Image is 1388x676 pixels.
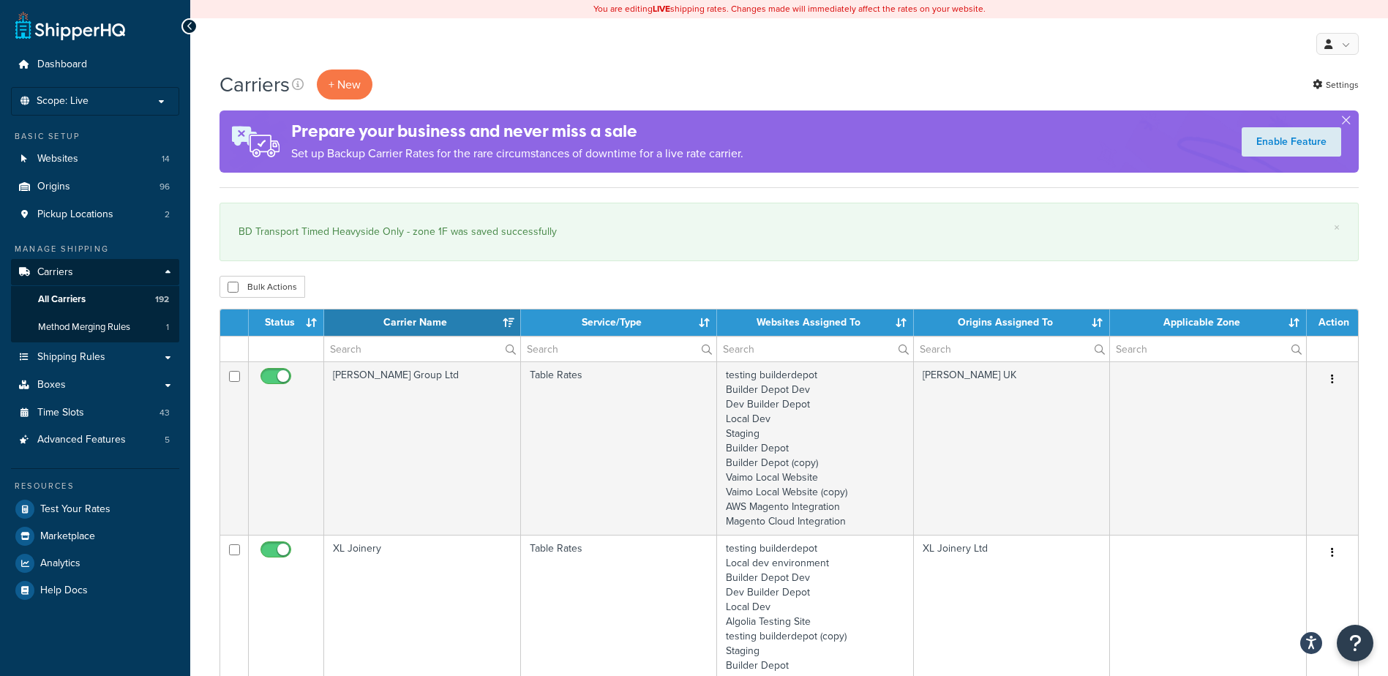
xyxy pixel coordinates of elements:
th: Status: activate to sort column ascending [249,309,324,336]
a: Boxes [11,372,179,399]
a: Time Slots 43 [11,399,179,427]
li: Pickup Locations [11,201,179,228]
li: Advanced Features [11,427,179,454]
a: Pickup Locations 2 [11,201,179,228]
span: Boxes [37,379,66,391]
a: Enable Feature [1242,127,1341,157]
a: Websites 14 [11,146,179,173]
span: Marketplace [40,530,95,543]
a: Advanced Features 5 [11,427,179,454]
th: Origins Assigned To: activate to sort column ascending [914,309,1111,336]
h1: Carriers [220,70,290,99]
a: ShipperHQ Home [15,11,125,40]
span: Method Merging Rules [38,321,130,334]
span: 1 [166,321,169,334]
span: 192 [155,293,169,306]
li: Carriers [11,259,179,342]
span: 5 [165,434,170,446]
li: Websites [11,146,179,173]
td: Table Rates [521,361,718,535]
h4: Prepare your business and never miss a sale [291,119,743,143]
button: Open Resource Center [1337,625,1373,661]
a: Help Docs [11,577,179,604]
span: 43 [160,407,170,419]
span: Analytics [40,557,80,570]
a: Analytics [11,550,179,577]
div: Manage Shipping [11,243,179,255]
div: Resources [11,480,179,492]
input: Search [914,337,1110,361]
div: Basic Setup [11,130,179,143]
img: ad-rules-rateshop-fe6ec290ccb7230408bd80ed9643f0289d75e0ffd9eb532fc0e269fcd187b520.png [220,110,291,173]
span: Carriers [37,266,73,279]
th: Websites Assigned To: activate to sort column ascending [717,309,914,336]
li: Time Slots [11,399,179,427]
a: Method Merging Rules 1 [11,314,179,341]
span: All Carriers [38,293,86,306]
a: Test Your Rates [11,496,179,522]
button: Bulk Actions [220,276,305,298]
span: 96 [160,181,170,193]
b: LIVE [653,2,670,15]
span: Time Slots [37,407,84,419]
div: BD Transport Timed Heavyside Only - zone 1F was saved successfully [239,222,1340,242]
span: Shipping Rules [37,351,105,364]
th: Applicable Zone: activate to sort column ascending [1110,309,1307,336]
button: + New [317,70,372,99]
span: 2 [165,209,170,221]
a: Carriers [11,259,179,286]
span: Advanced Features [37,434,126,446]
td: [PERSON_NAME] Group Ltd [324,361,521,535]
td: [PERSON_NAME] UK [914,361,1111,535]
td: testing builderdepot Builder Depot Dev Dev Builder Depot Local Dev Staging Builder Depot Builder ... [717,361,914,535]
a: Marketplace [11,523,179,549]
th: Service/Type: activate to sort column ascending [521,309,718,336]
a: Settings [1313,75,1359,95]
a: Origins 96 [11,173,179,200]
th: Action [1307,309,1358,336]
p: Set up Backup Carrier Rates for the rare circumstances of downtime for a live rate carrier. [291,143,743,164]
a: Shipping Rules [11,344,179,371]
span: Dashboard [37,59,87,71]
input: Search [1110,337,1306,361]
th: Carrier Name: activate to sort column ascending [324,309,521,336]
input: Search [521,337,717,361]
a: All Carriers 192 [11,286,179,313]
input: Search [324,337,520,361]
span: Scope: Live [37,95,89,108]
a: × [1334,222,1340,233]
li: Method Merging Rules [11,314,179,341]
input: Search [717,337,913,361]
span: Pickup Locations [37,209,113,221]
span: Origins [37,181,70,193]
span: Test Your Rates [40,503,110,516]
li: Origins [11,173,179,200]
span: Help Docs [40,585,88,597]
a: Dashboard [11,51,179,78]
li: All Carriers [11,286,179,313]
span: 14 [162,153,170,165]
span: Websites [37,153,78,165]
